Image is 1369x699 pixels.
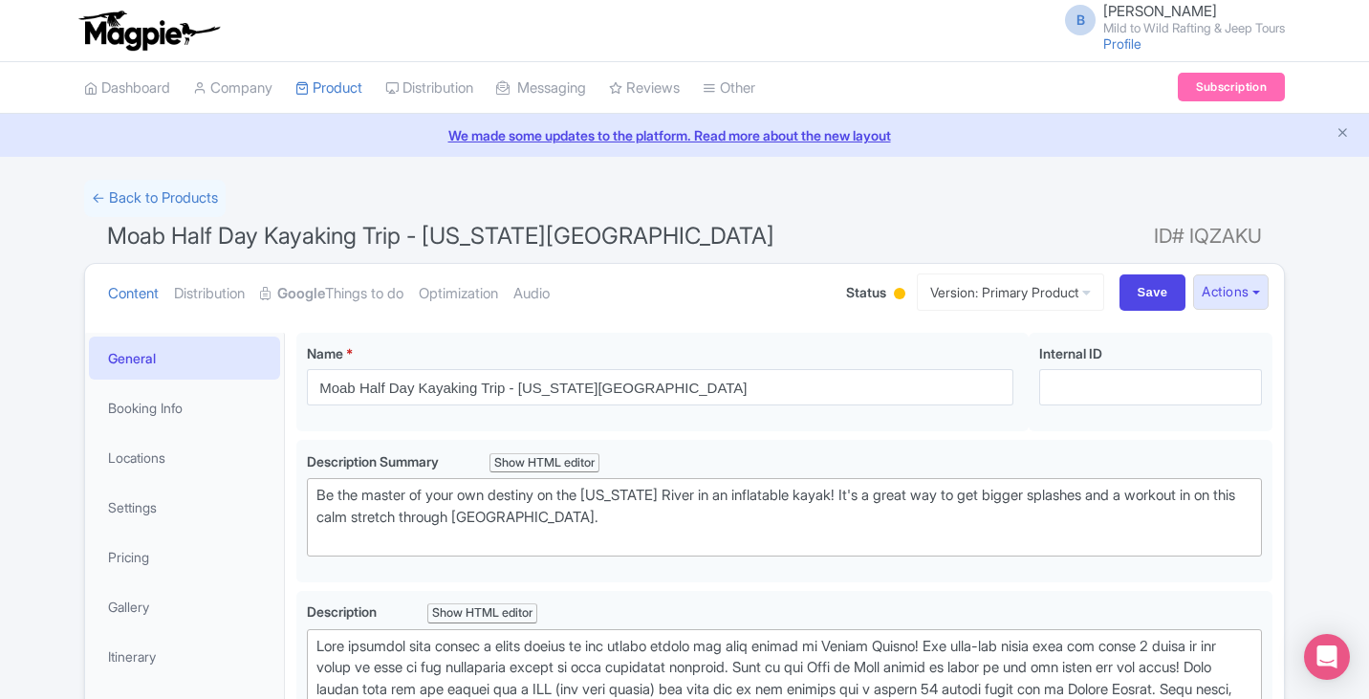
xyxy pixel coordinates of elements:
a: Pricing [89,535,280,579]
strong: Google [277,283,325,305]
a: Distribution [385,62,473,115]
a: ← Back to Products [84,180,226,217]
a: Settings [89,486,280,529]
img: logo-ab69f6fb50320c5b225c76a69d11143b.png [75,10,223,52]
a: B [PERSON_NAME] Mild to Wild Rafting & Jeep Tours [1054,4,1285,34]
a: Dashboard [84,62,170,115]
a: Profile [1103,35,1141,52]
a: Gallery [89,585,280,628]
span: Description [307,603,380,620]
a: General [89,337,280,380]
a: Distribution [174,264,245,324]
span: Internal ID [1039,345,1102,361]
a: GoogleThings to do [260,264,403,324]
small: Mild to Wild Rafting & Jeep Tours [1103,22,1285,34]
a: Reviews [609,62,680,115]
span: [PERSON_NAME] [1103,2,1217,20]
a: Subscription [1178,73,1285,101]
a: Other [703,62,755,115]
a: Locations [89,436,280,479]
div: Be the master of your own destiny on the [US_STATE] River in an inflatable kayak! It's a great wa... [316,485,1252,550]
div: Open Intercom Messenger [1304,634,1350,680]
button: Actions [1193,274,1269,310]
span: ID# IQZAKU [1154,217,1262,255]
input: Save [1119,274,1186,311]
a: Messaging [496,62,586,115]
div: Show HTML editor [489,453,599,473]
div: Show HTML editor [427,603,537,623]
a: Product [295,62,362,115]
a: Content [108,264,159,324]
span: Moab Half Day Kayaking Trip - [US_STATE][GEOGRAPHIC_DATA] [107,222,774,250]
a: Company [193,62,272,115]
a: Itinerary [89,635,280,678]
button: Close announcement [1336,123,1350,145]
span: Description Summary [307,453,442,470]
a: Booking Info [89,386,280,429]
a: Audio [513,264,550,324]
span: Status [846,282,886,302]
a: Version: Primary Product [917,273,1104,311]
span: B [1065,5,1096,35]
a: We made some updates to the platform. Read more about the new layout [11,125,1358,145]
div: Building [890,280,909,310]
span: Name [307,345,343,361]
a: Optimization [419,264,498,324]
